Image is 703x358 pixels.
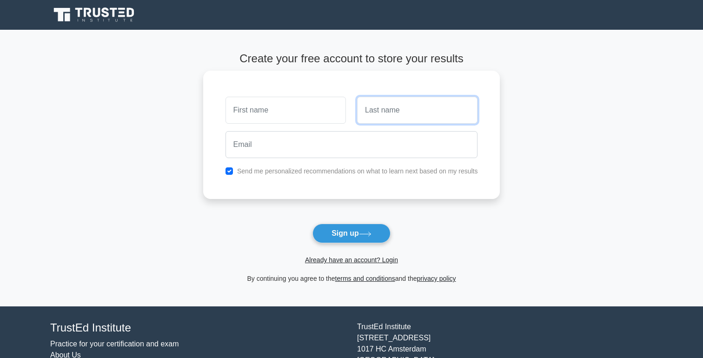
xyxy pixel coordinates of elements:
input: First name [225,97,346,124]
input: Email [225,131,478,158]
a: Practice for your certification and exam [50,340,179,348]
input: Last name [357,97,478,124]
a: privacy policy [417,275,456,282]
button: Sign up [312,224,391,243]
a: terms and conditions [335,275,395,282]
a: Already have an account? Login [305,256,398,264]
label: Send me personalized recommendations on what to learn next based on my results [237,167,478,175]
div: By continuing you agree to the and the [198,273,506,284]
h4: TrustEd Institute [50,321,346,335]
h4: Create your free account to store your results [203,52,500,66]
